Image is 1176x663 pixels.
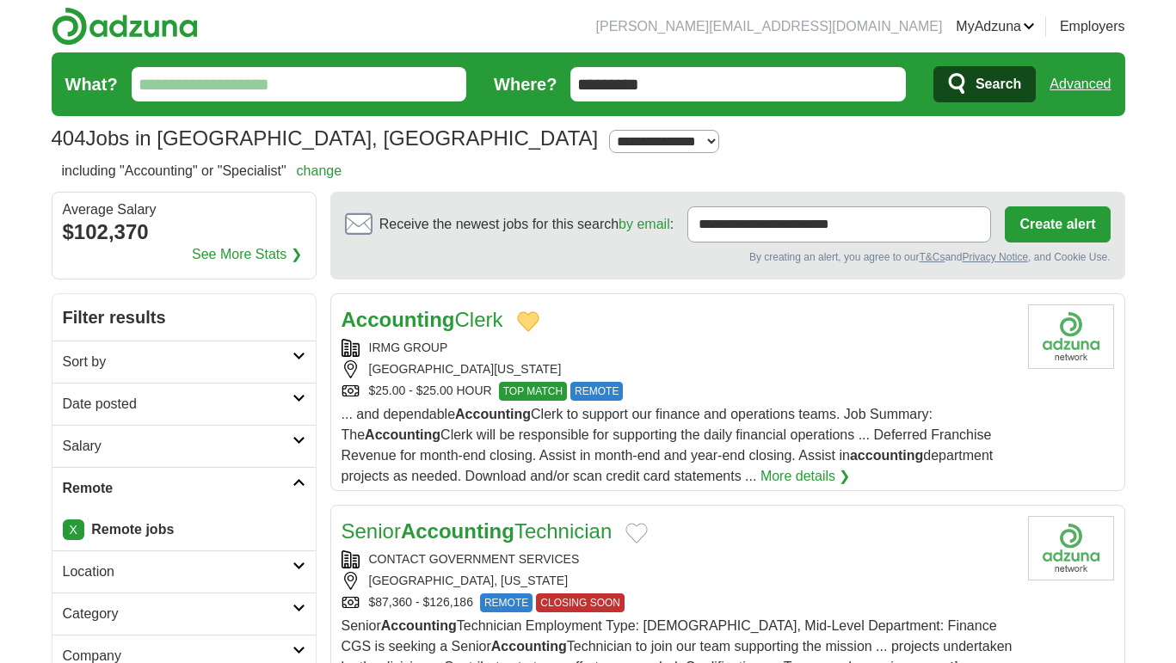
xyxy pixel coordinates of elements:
div: [GEOGRAPHIC_DATA][US_STATE] [342,360,1014,378]
button: Add to favorite jobs [517,311,539,332]
a: See More Stats ❯ [192,244,302,265]
a: T&Cs [919,251,945,263]
div: CONTACT GOVERNMENT SERVICES [342,550,1014,568]
label: What? [65,71,118,97]
strong: Accounting [455,407,531,421]
span: 404 [52,123,86,154]
span: REMOTE [480,593,533,612]
a: by email [619,217,670,231]
a: MyAdzuna [956,16,1035,37]
img: Adzuna logo [52,7,198,46]
h2: including "Accounting" or "Specialist" [62,161,342,181]
h2: Date posted [63,394,292,414]
div: $25.00 - $25.00 HOUR [342,382,1014,401]
a: Salary [52,425,316,467]
strong: Remote jobs [91,522,174,537]
strong: Accounting [365,427,440,442]
label: Where? [494,71,557,97]
a: Category [52,592,316,635]
a: X [63,519,84,540]
strong: Accounting [401,519,514,543]
button: Create alert [1005,206,1110,242]
a: Privacy Notice [962,251,1028,263]
h2: Sort by [63,352,292,372]
a: change [297,163,342,178]
strong: Accounting [491,639,567,654]
div: $102,370 [63,217,305,248]
a: Sort by [52,341,316,383]
span: ... and dependable Clerk to support our finance and operations teams. Job Summary: The Clerk will... [342,407,994,483]
span: Search [976,67,1021,101]
h1: Jobs in [GEOGRAPHIC_DATA], [GEOGRAPHIC_DATA] [52,126,599,150]
a: AccountingClerk [342,308,503,331]
a: Remote [52,467,316,509]
h2: Remote [63,478,292,499]
strong: Accounting [381,618,457,633]
img: Company logo [1028,304,1114,369]
span: Receive the newest jobs for this search : [379,214,674,235]
button: Search [933,66,1036,102]
div: [GEOGRAPHIC_DATA], [US_STATE] [342,572,1014,590]
a: SeniorAccountingTechnician [342,519,613,543]
a: Advanced [1050,67,1111,101]
div: Average Salary [63,203,305,217]
a: Location [52,550,316,592]
h2: Filter results [52,294,316,341]
div: IRMG GROUP [342,339,1014,357]
a: Date posted [52,383,316,425]
span: REMOTE [570,382,623,401]
span: CLOSING SOON [536,593,625,612]
a: More details ❯ [760,466,851,487]
h2: Salary [63,436,292,457]
a: Employers [1060,16,1125,37]
span: TOP MATCH [499,382,567,401]
strong: Accounting [342,308,455,331]
div: By creating an alert, you agree to our and , and Cookie Use. [345,249,1111,265]
button: Add to favorite jobs [625,523,648,543]
img: Company logo [1028,516,1114,580]
h2: Category [63,604,292,624]
div: $87,360 - $126,186 [342,593,1014,612]
h2: Location [63,562,292,582]
li: [PERSON_NAME][EMAIL_ADDRESS][DOMAIN_NAME] [596,16,943,37]
strong: accounting [850,448,923,463]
